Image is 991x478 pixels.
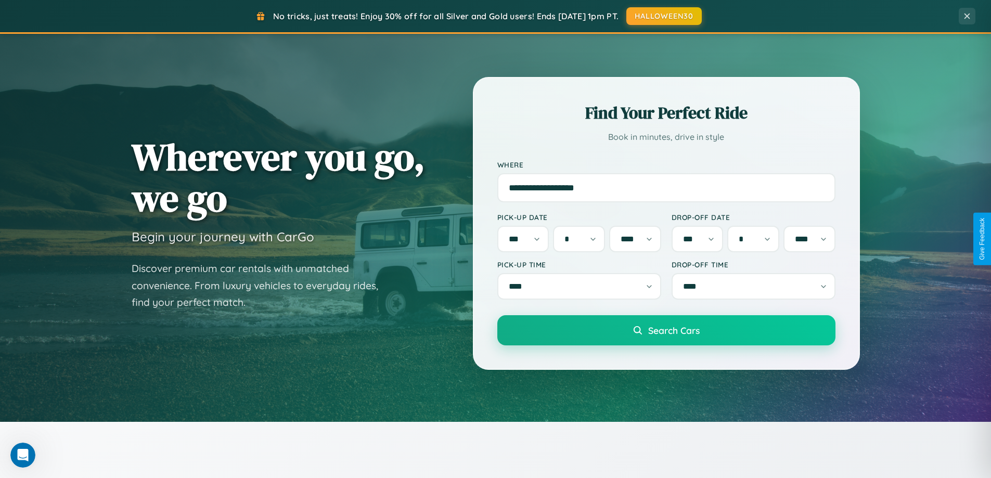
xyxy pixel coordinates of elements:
label: Where [497,160,835,169]
h1: Wherever you go, we go [132,136,425,218]
span: Search Cars [648,325,700,336]
label: Pick-up Date [497,213,661,222]
label: Pick-up Time [497,260,661,269]
h3: Begin your journey with CarGo [132,229,314,244]
button: HALLOWEEN30 [626,7,702,25]
div: Give Feedback [979,218,986,260]
h2: Find Your Perfect Ride [497,101,835,124]
span: No tricks, just treats! Enjoy 30% off for all Silver and Gold users! Ends [DATE] 1pm PT. [273,11,619,21]
p: Discover premium car rentals with unmatched convenience. From luxury vehicles to everyday rides, ... [132,260,392,311]
iframe: Intercom live chat [10,443,35,468]
label: Drop-off Time [672,260,835,269]
label: Drop-off Date [672,213,835,222]
button: Search Cars [497,315,835,345]
p: Book in minutes, drive in style [497,130,835,145]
